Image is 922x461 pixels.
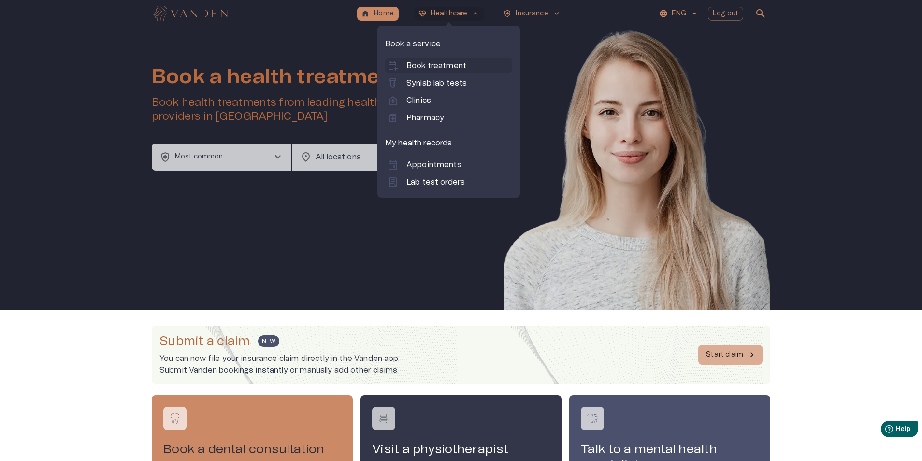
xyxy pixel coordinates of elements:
[387,77,399,89] span: labs
[552,9,561,18] span: keyboard_arrow_down
[152,66,465,88] h1: Book a health treatment
[418,9,427,18] span: ecg_heart
[300,151,312,163] span: location_on
[499,7,564,21] button: health_and_safetyInsurancekeyboard_arrow_down
[385,38,512,50] p: Book a service
[706,350,743,360] p: Start claim
[406,60,466,72] p: Book treatment
[376,411,391,426] img: Visit a physiotherapist logo
[672,9,686,19] p: ENG
[272,151,284,163] span: chevron_right
[406,95,431,106] p: Clinics
[387,112,399,124] span: medication
[357,7,399,21] button: homeHome
[406,112,444,124] p: Pharmacy
[258,335,279,347] span: NEW
[387,60,510,72] a: calendar_add_onBook treatment
[751,4,770,23] button: open search modal
[713,9,738,19] p: Log out
[159,333,250,349] h4: Submit a claim
[159,353,400,364] p: You can now file your insurance claim directly in the Vanden app.
[387,95,510,106] a: home_healthClinics
[755,8,766,19] span: search
[387,95,399,106] span: home_health
[163,442,341,457] h4: Book a dental consultation
[406,176,465,188] p: Lab test orders
[406,159,461,171] p: Appointments
[387,159,510,171] a: eventAppointments
[159,364,400,376] p: Submit Vanden bookings instantly or manually add other claims.
[387,60,399,72] span: calendar_add_on
[387,159,399,171] span: event
[471,9,480,18] span: keyboard_arrow_up
[387,176,510,188] a: lab_profileLab test orders
[698,345,763,365] button: Start claim
[175,152,223,162] p: Most common
[503,9,512,18] span: health_and_safety
[374,9,394,19] p: Home
[516,9,548,19] p: Insurance
[585,411,600,426] img: Talk to a mental health specialist logo
[152,7,353,20] a: Navigate to homepage
[504,27,770,339] img: Woman smiling
[152,6,228,21] img: Vanden logo
[159,151,171,163] span: health_and_safety
[385,137,512,149] p: My health records
[387,112,510,124] a: medicationPharmacy
[387,77,510,89] a: labsSynlab lab tests
[406,77,467,89] p: Synlab lab tests
[431,9,468,19] p: Healthcare
[387,176,399,188] span: lab_profile
[847,417,922,444] iframe: Help widget launcher
[372,442,550,457] h4: Visit a physiotherapist
[316,151,397,163] p: All locations
[414,7,484,21] button: ecg_heartHealthcarekeyboard_arrow_up
[658,7,700,21] button: ENG
[361,9,370,18] span: home
[152,96,465,124] h5: Book health treatments from leading health service providers in [GEOGRAPHIC_DATA]
[152,144,291,171] button: health_and_safetyMost commonchevron_right
[708,7,743,21] button: Log out
[168,411,182,426] img: Book a dental consultation logo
